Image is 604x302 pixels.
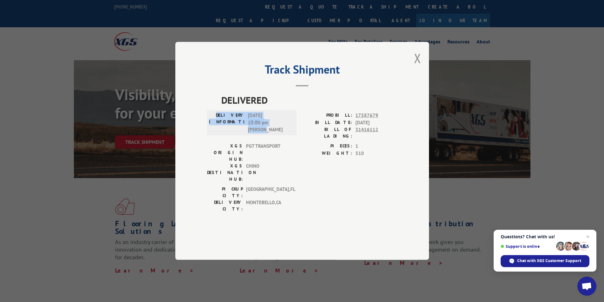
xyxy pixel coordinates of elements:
[302,143,352,150] label: PIECES:
[302,150,352,157] label: WEIGHT:
[584,233,592,241] span: Close chat
[246,143,289,163] span: PGT TRANSPORT
[302,119,352,126] label: BILL DATE:
[501,244,554,249] span: Support is online
[246,199,289,213] span: MONTEBELLO , CA
[207,163,243,183] label: XGS DESTINATION HUB:
[355,143,397,150] span: 1
[501,255,589,267] div: Chat with XGS Customer Support
[517,258,581,264] span: Chat with XGS Customer Support
[207,143,243,163] label: XGS ORIGIN HUB:
[577,277,596,296] div: Open chat
[355,112,378,119] tcxspan: Call 17587679 via 3CX
[246,186,289,199] span: [GEOGRAPHIC_DATA] , FL
[355,150,397,157] span: 510
[207,65,397,77] h2: Track Shipment
[355,119,397,126] span: [DATE]
[302,112,352,119] label: PROBILL:
[355,127,378,133] tcxspan: Call 31416112 via 3CX
[209,112,245,134] label: DELIVERY INFORMATION:
[501,234,589,239] span: Questions? Chat with us!
[414,50,421,67] button: Close modal
[207,199,243,213] label: DELIVERY CITY:
[302,126,352,140] label: BILL OF LADING:
[248,112,291,134] span: [DATE] 12:00 pm [PERSON_NAME]
[207,186,243,199] label: PICKUP CITY:
[221,93,397,107] span: DELIVERED
[246,163,289,183] span: CHINO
